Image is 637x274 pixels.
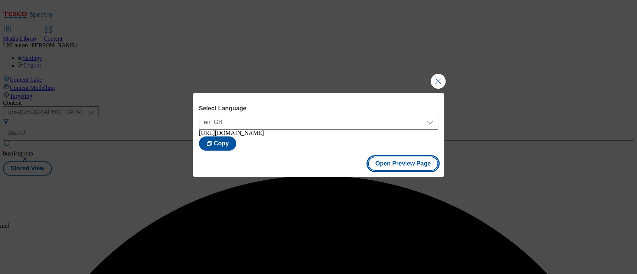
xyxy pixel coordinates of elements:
[431,74,446,89] button: Close Modal
[199,130,438,136] div: [URL][DOMAIN_NAME]
[368,157,438,171] button: Open Preview Page
[193,93,444,177] div: Modal
[199,136,236,151] button: Copy
[199,105,438,112] label: Select Language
